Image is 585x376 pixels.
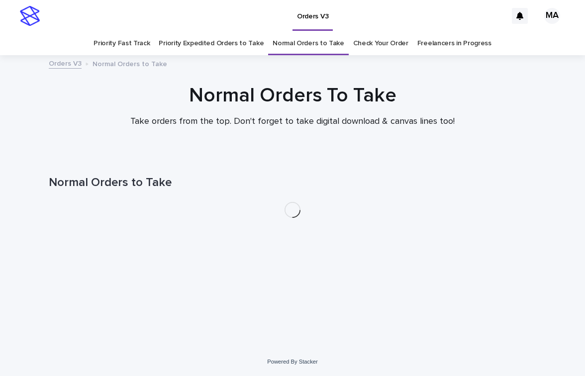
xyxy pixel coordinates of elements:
a: Normal Orders to Take [273,32,344,55]
a: Priority Expedited Orders to Take [159,32,264,55]
a: Freelancers in Progress [417,32,491,55]
a: Priority Fast Track [94,32,150,55]
img: stacker-logo-s-only.png [20,6,40,26]
div: MA [544,8,560,24]
a: Powered By Stacker [267,359,317,365]
a: Orders V3 [49,57,82,69]
p: Normal Orders to Take [93,58,167,69]
a: Check Your Order [353,32,408,55]
h1: Normal Orders to Take [49,176,536,190]
h1: Normal Orders To Take [49,84,536,107]
p: Take orders from the top. Don't forget to take digital download & canvas lines too! [94,116,491,127]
